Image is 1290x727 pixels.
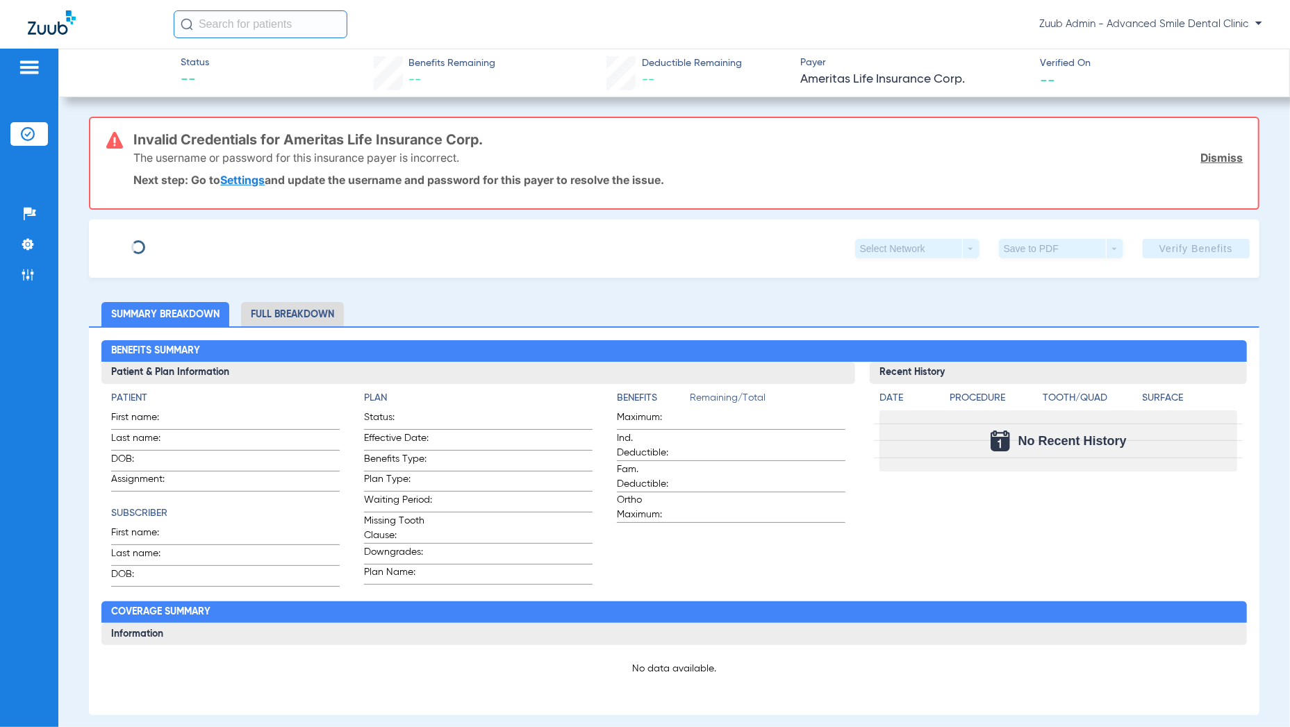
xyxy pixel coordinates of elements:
input: Search for patients [174,10,347,38]
h4: Benefits [617,391,690,406]
span: Assignment: [111,472,179,491]
span: Benefits Type: [364,452,432,471]
span: DOB: [111,452,179,471]
h3: Information [101,623,1247,645]
span: Benefits Remaining [408,56,495,71]
span: -- [1040,72,1055,87]
h4: Subscriber [111,506,340,521]
li: Full Breakdown [241,302,344,326]
span: Plan Type: [364,472,432,491]
span: Last name: [111,431,179,450]
span: Status: [364,410,432,429]
span: Status [181,56,209,70]
h2: Coverage Summary [101,601,1247,624]
span: Maximum: [617,410,685,429]
app-breakdown-title: Tooth/Quad [1043,391,1138,410]
h3: Invalid Credentials for Ameritas Life Insurance Corp. [133,133,1243,147]
li: Summary Breakdown [101,302,229,326]
span: Remaining/Total [690,391,845,410]
span: -- [642,74,654,86]
app-breakdown-title: Date [879,391,938,410]
a: Settings [220,173,265,187]
h4: Surface [1143,391,1238,406]
app-breakdown-title: Procedure [950,391,1038,410]
span: Plan Name: [364,565,432,584]
img: Calendar [991,431,1010,451]
h3: Patient & Plan Information [101,362,856,384]
span: First name: [111,526,179,544]
h4: Patient [111,391,340,406]
span: Fam. Deductible: [617,462,685,492]
h4: Procedure [950,391,1038,406]
h2: Benefits Summary [101,340,1247,362]
span: Missing Tooth Clause: [364,514,432,543]
iframe: Chat Widget [1221,660,1290,727]
h4: Tooth/Quad [1043,391,1138,406]
span: Verified On [1040,56,1268,71]
img: hamburger-icon [18,59,40,76]
h4: Date [879,391,938,406]
span: Waiting Period: [364,493,432,512]
span: Downgrades: [364,545,432,564]
span: -- [181,71,209,90]
app-breakdown-title: Surface [1143,391,1238,410]
p: The username or password for this insurance payer is incorrect. [133,151,459,165]
span: Effective Date: [364,431,432,450]
p: No data available. [111,662,1237,676]
span: DOB: [111,567,179,586]
span: Ind. Deductible: [617,431,685,460]
p: Next step: Go to and update the username and password for this payer to resolve the issue. [133,173,1243,187]
span: -- [408,74,421,86]
img: error-icon [106,132,123,149]
span: Ortho Maximum: [617,493,685,522]
a: Dismiss [1201,151,1243,165]
span: No Recent History [1018,434,1127,448]
app-breakdown-title: Benefits [617,391,690,410]
span: Zuub Admin - Advanced Smile Dental Clinic [1039,17,1262,31]
h3: Recent History [870,362,1247,384]
img: Zuub Logo [28,10,76,35]
span: Payer [800,56,1028,70]
img: Search Icon [181,18,193,31]
h4: Plan [364,391,593,406]
span: Last name: [111,546,179,565]
span: Deductible Remaining [642,56,742,71]
span: Ameritas Life Insurance Corp. [800,71,1028,88]
span: First name: [111,410,179,429]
